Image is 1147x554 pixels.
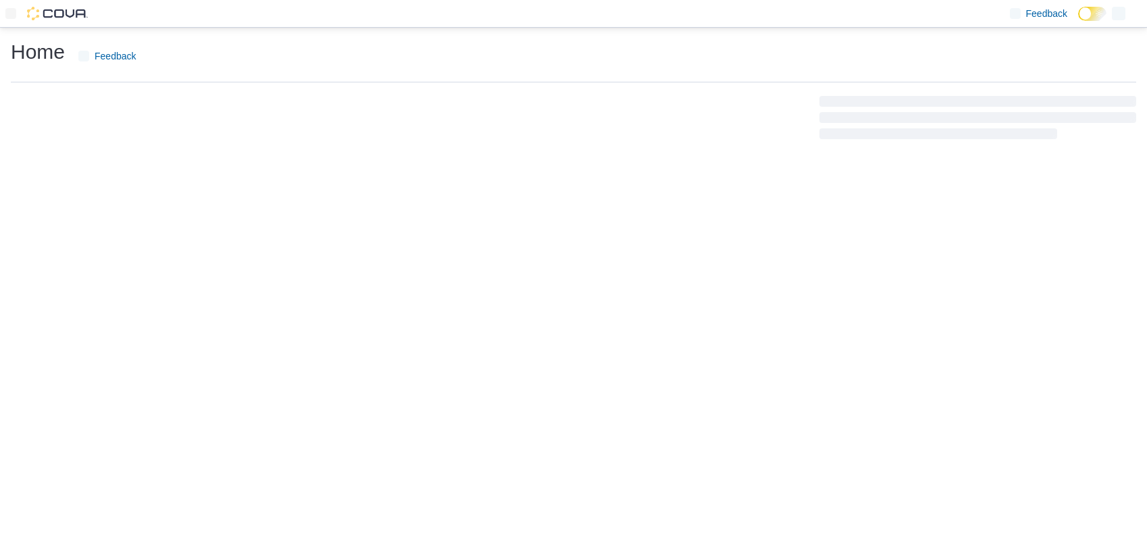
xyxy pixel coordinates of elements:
h1: Home [11,39,65,66]
span: Loading [819,99,1136,142]
a: Feedback [73,43,141,70]
span: Feedback [1026,7,1067,20]
img: Cova [27,7,88,20]
input: Dark Mode [1078,7,1106,21]
span: Feedback [95,49,136,63]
